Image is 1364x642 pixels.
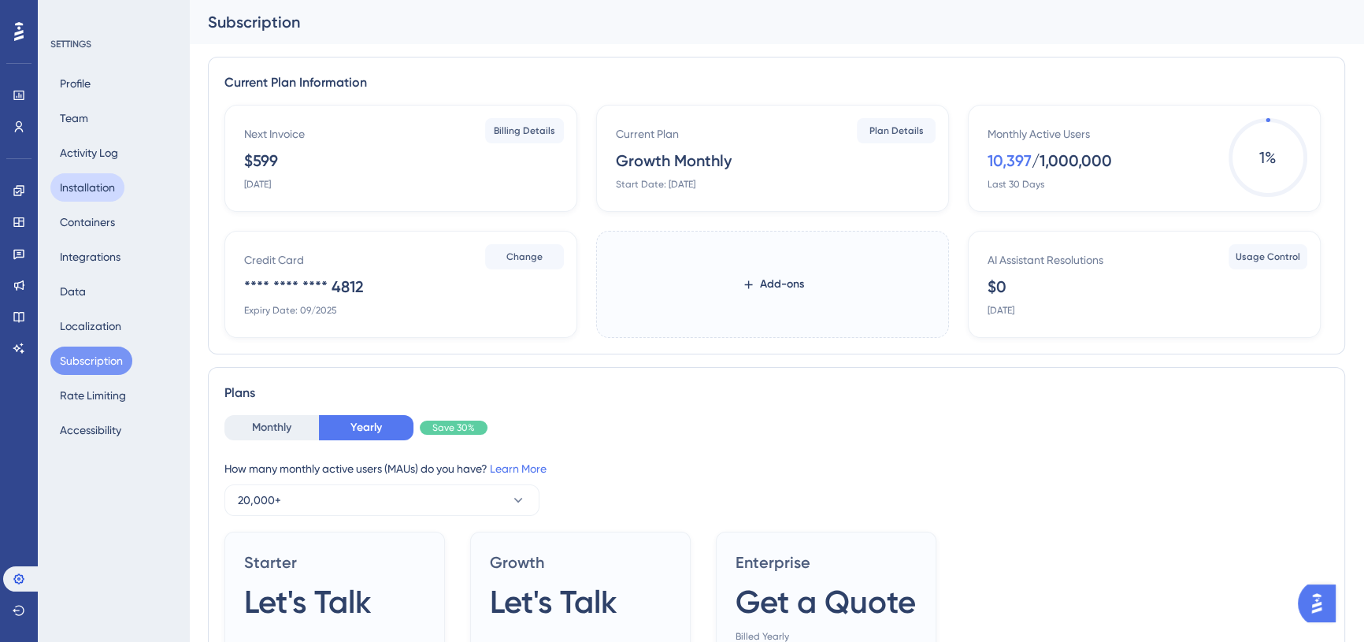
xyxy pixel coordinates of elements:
[616,124,679,143] div: Current Plan
[490,580,617,624] span: Let's Talk
[1229,118,1307,197] span: 1 %
[50,69,100,98] button: Profile
[50,38,178,50] div: SETTINGS
[244,551,425,573] span: Starter
[988,124,1090,143] div: Monthly Active Users
[432,421,475,434] span: Save 30%
[1236,250,1300,263] span: Usage Control
[244,250,304,269] div: Credit Card
[736,580,916,624] span: Get a Quote
[1032,150,1112,172] div: / 1,000,000
[988,150,1032,172] div: 10,397
[50,381,135,410] button: Rate Limiting
[857,118,936,143] button: Plan Details
[244,178,271,191] div: [DATE]
[988,250,1103,269] div: AI Assistant Resolutions
[485,118,564,143] button: Billing Details
[869,124,924,137] span: Plan Details
[50,416,131,444] button: Accessibility
[717,270,829,299] button: Add-ons
[494,124,555,137] span: Billing Details
[1298,580,1345,627] iframe: UserGuiding AI Assistant Launcher
[485,244,564,269] button: Change
[988,276,1006,298] div: $0
[50,208,124,236] button: Containers
[50,347,132,375] button: Subscription
[616,178,695,191] div: Start Date: [DATE]
[224,73,1329,92] div: Current Plan Information
[224,484,539,516] button: 20,000+
[50,243,130,271] button: Integrations
[988,304,1014,317] div: [DATE]
[208,11,1306,33] div: Subscription
[988,178,1044,191] div: Last 30 Days
[1229,244,1307,269] button: Usage Control
[490,462,547,475] a: Learn More
[224,415,319,440] button: Monthly
[244,304,337,317] div: Expiry Date: 09/2025
[50,312,131,340] button: Localization
[244,124,305,143] div: Next Invoice
[319,415,413,440] button: Yearly
[244,150,278,172] div: $599
[490,551,671,573] span: Growth
[50,139,128,167] button: Activity Log
[616,150,732,172] div: Growth Monthly
[760,275,804,294] span: Add-ons
[50,173,124,202] button: Installation
[506,250,543,263] span: Change
[736,551,917,573] span: Enterprise
[238,491,281,510] span: 20,000+
[50,277,95,306] button: Data
[50,104,98,132] button: Team
[244,580,372,624] span: Let's Talk
[224,384,1329,403] div: Plans
[224,459,1329,478] div: How many monthly active users (MAUs) do you have?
